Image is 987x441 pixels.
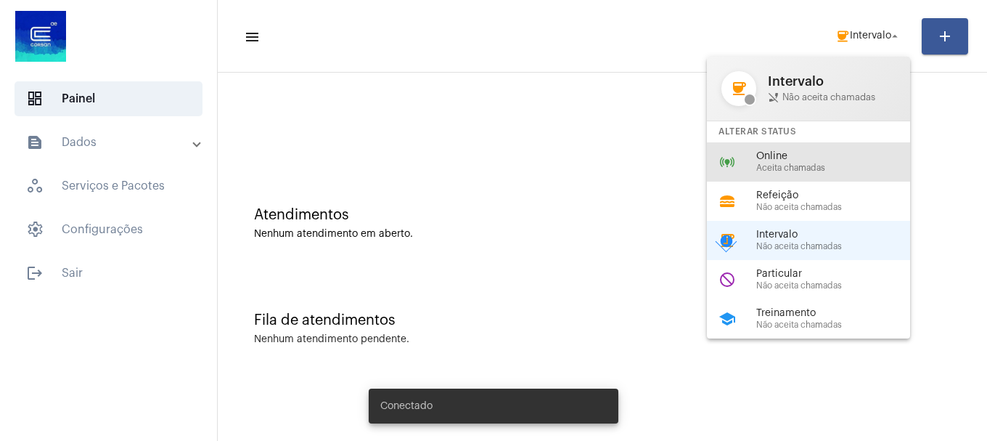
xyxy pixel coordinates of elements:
[718,310,736,328] mat-icon: school
[718,153,736,171] mat-icon: online_prediction
[718,232,736,249] mat-icon: coffee
[756,320,922,330] span: Não aceita chamadas
[721,71,756,106] mat-icon: coffee
[716,231,737,253] mat-icon: check_circle
[756,269,922,280] span: Particular
[756,242,922,251] span: Não aceita chamadas
[756,203,922,212] span: Não aceita chamadas
[756,190,922,201] span: Refeição
[756,230,922,240] span: Intervalo
[768,92,896,103] span: Não aceita chamadas
[707,121,910,142] div: Alterar Status
[718,271,736,288] mat-icon: do_not_disturb
[756,151,922,162] span: Online
[756,163,922,173] span: Aceita chamadas
[718,193,736,210] mat-icon: lunch_dining
[756,308,922,319] span: Treinamento
[768,74,896,89] span: Intervalo
[768,92,779,103] mat-icon: phone_disabled
[756,281,922,291] span: Não aceita chamadas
